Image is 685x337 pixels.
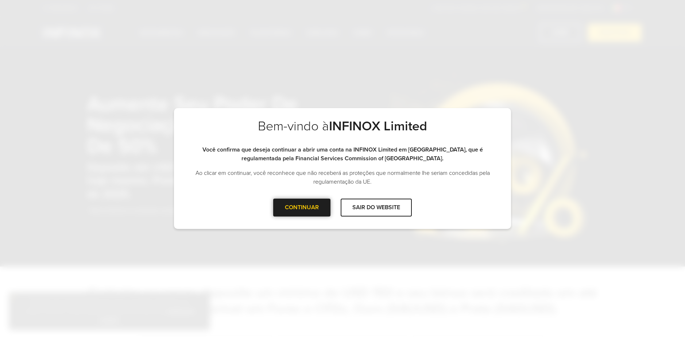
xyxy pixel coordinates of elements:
div: CONTINUAR [273,199,330,217]
strong: INFINOX Limited [329,118,427,134]
h2: Bem-vindo à [189,118,496,145]
strong: Você confirma que deseja continuar a abrir uma conta na INFINOX Limited em [GEOGRAPHIC_DATA], que... [202,146,483,162]
div: SAIR DO WEBSITE [341,199,412,217]
p: Ao clicar em continuar, você reconhece que não receberá as proteções que normalmente lhe seriam c... [189,169,496,186]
